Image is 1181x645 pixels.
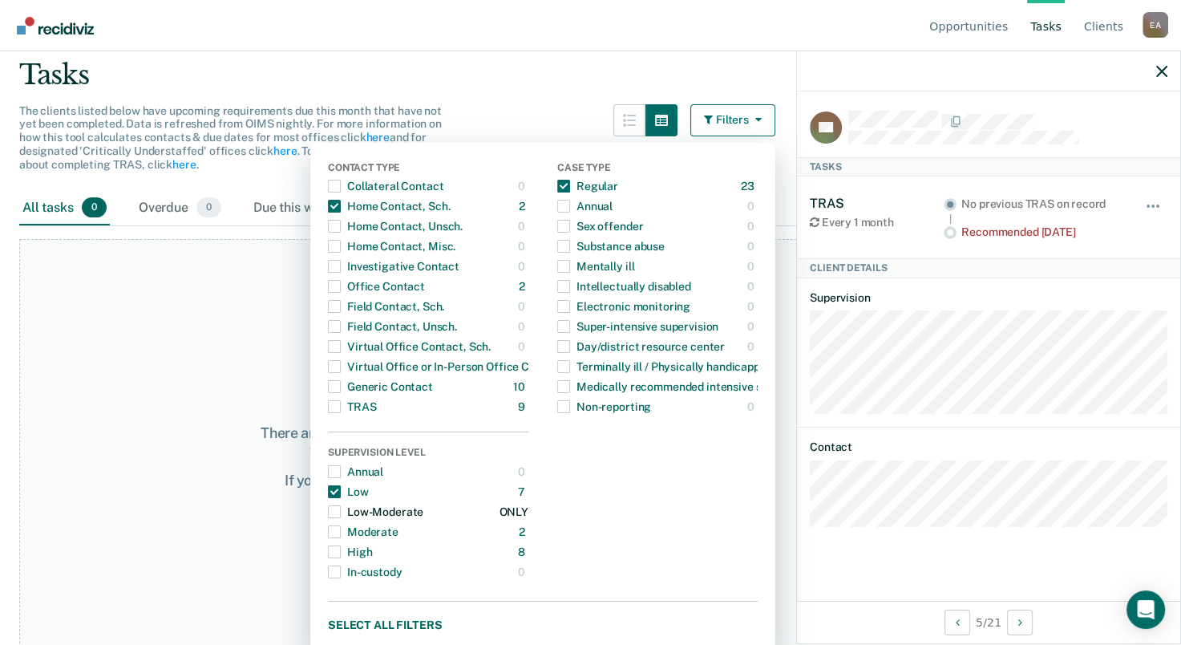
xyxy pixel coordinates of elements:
div: High [328,539,372,565]
div: Home Contact, Sch. [328,193,450,219]
div: Client Details [797,258,1180,278]
dt: Contact [810,440,1167,454]
div: Home Contact, Unsch. [328,213,463,239]
img: Recidiviz [17,17,94,34]
div: Every 1 month [810,216,944,229]
div: 2 [519,519,528,545]
div: Medically recommended intensive supervision [557,374,815,400]
div: All tasks [19,191,110,226]
a: here [172,158,196,171]
div: Sex offender [557,213,643,239]
div: 0 [747,254,758,279]
div: Due this week [250,191,371,226]
div: TRAS [810,196,944,211]
div: Supervision Level [328,447,528,461]
div: 0 [518,334,528,359]
div: 0 [518,314,528,339]
div: Moderate [328,519,398,545]
div: Recommended [DATE] [961,225,1122,239]
div: Annual [557,193,613,219]
div: Office Contact [328,274,425,299]
div: Contact Type [328,162,528,176]
div: 0 [747,193,758,219]
div: Open Intercom Messenger [1126,590,1165,629]
div: Tasks [19,59,1162,91]
div: E A [1143,12,1168,38]
button: Filters [690,104,775,136]
span: 0 [196,197,221,218]
div: Field Contact, Unsch. [328,314,457,339]
div: Tasks [797,157,1180,176]
div: Field Contact, Sch. [328,294,444,319]
div: 9 [518,394,528,420]
div: 0 [747,213,758,239]
div: 5 / 21 [797,601,1180,643]
div: Super-intensive supervision [557,314,718,339]
div: Intellectually disabled [557,274,691,299]
div: Investigative Contact [328,254,459,279]
button: Previous Client [944,610,970,635]
div: No previous TRAS on record [961,197,1122,211]
div: 0 [747,294,758,319]
div: 0 [518,173,528,199]
div: 2 [519,274,528,299]
div: There are no contacts or assessments currently overdue or due within the next month for the selec... [241,424,683,459]
div: TRAS [328,394,376,420]
a: here [273,144,297,157]
div: ONLY [499,499,528,525]
button: Select all filters [328,615,758,635]
div: 0 [747,314,758,339]
div: 0 [747,394,758,420]
button: Next Client [1007,610,1033,635]
div: 0 [747,233,758,259]
div: Terminally ill / Physically handicapped [557,354,773,379]
div: If you think this is inaccurate, please contact support at . [241,472,683,506]
div: Home Contact, Misc. [328,233,455,259]
div: Collateral Contact [328,173,443,199]
div: 2 [519,193,528,219]
div: Low [328,479,369,505]
div: Non-reporting [557,394,651,420]
div: Annual [328,459,383,485]
div: Electronic monitoring [557,294,690,319]
div: Virtual Office Contact, Sch. [328,334,491,359]
div: Regular [557,173,618,199]
div: In-custody [328,559,402,585]
div: 0 [518,233,528,259]
div: 0 [747,274,758,299]
div: 10 [513,374,528,400]
div: 23 [741,173,758,199]
div: 8 [518,539,528,565]
button: Profile dropdown button [1143,12,1168,38]
dt: Supervision [810,291,1167,305]
span: 0 [82,197,107,218]
div: Day/district resource center [557,334,725,359]
div: Virtual Office or In-Person Office Contact [328,354,564,379]
div: Case Type [557,162,758,176]
div: 0 [518,559,528,585]
a: here [366,131,389,144]
div: Low-Moderate [328,499,423,525]
div: 7 [518,479,528,505]
div: Mentally ill [557,254,634,279]
div: 0 [518,254,528,279]
div: 0 [518,459,528,485]
span: The clients listed below have upcoming requirements due this month that have not yet been complet... [19,104,442,171]
div: Generic Contact [328,374,433,400]
div: 0 [747,334,758,359]
div: 0 [518,294,528,319]
div: Substance abuse [557,233,665,259]
div: Overdue [135,191,224,226]
div: 0 [518,213,528,239]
